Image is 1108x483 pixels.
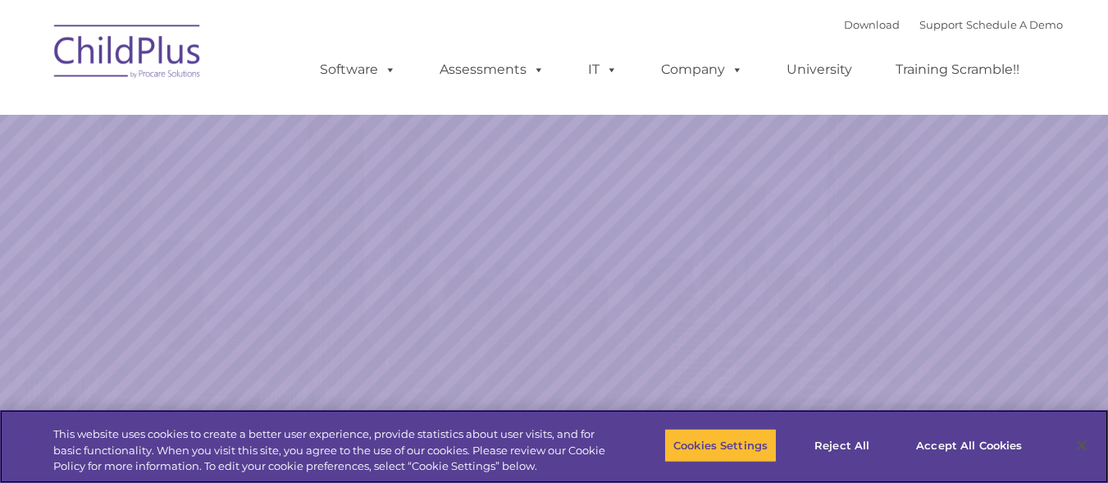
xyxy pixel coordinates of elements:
[1064,427,1100,463] button: Close
[303,53,413,86] a: Software
[572,53,634,86] a: IT
[770,53,869,86] a: University
[664,428,777,462] button: Cookies Settings
[907,428,1031,462] button: Accept All Cookies
[879,53,1036,86] a: Training Scramble!!
[844,18,1063,31] font: |
[423,53,561,86] a: Assessments
[753,330,936,380] a: Learn More
[791,428,893,462] button: Reject All
[53,426,609,475] div: This website uses cookies to create a better user experience, provide statistics about user visit...
[844,18,900,31] a: Download
[966,18,1063,31] a: Schedule A Demo
[919,18,963,31] a: Support
[46,13,210,95] img: ChildPlus by Procare Solutions
[645,53,759,86] a: Company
